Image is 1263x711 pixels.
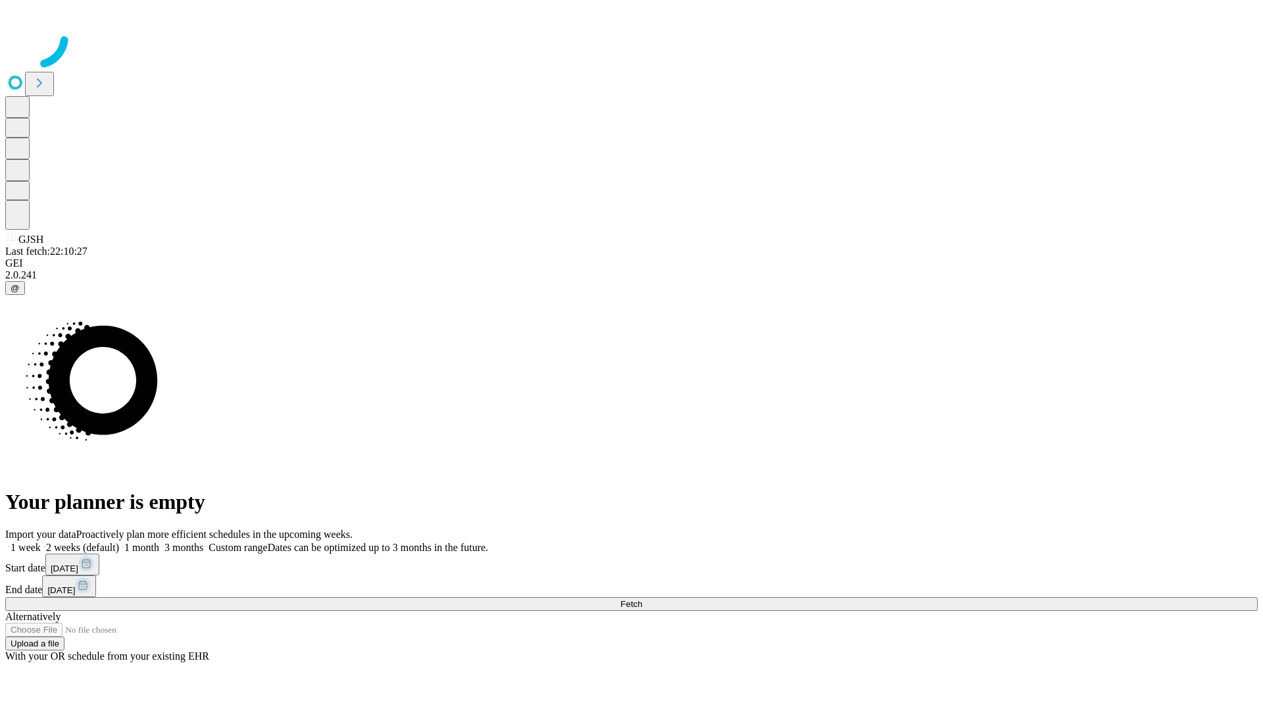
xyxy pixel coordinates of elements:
[5,597,1258,611] button: Fetch
[5,650,209,662] span: With your OR schedule from your existing EHR
[46,542,119,553] span: 2 weeks (default)
[42,575,96,597] button: [DATE]
[124,542,159,553] span: 1 month
[11,283,20,293] span: @
[5,575,1258,597] div: End date
[5,529,76,540] span: Import your data
[620,599,642,609] span: Fetch
[5,611,61,622] span: Alternatively
[11,542,41,553] span: 1 week
[5,257,1258,269] div: GEI
[5,554,1258,575] div: Start date
[268,542,488,553] span: Dates can be optimized up to 3 months in the future.
[51,564,78,573] span: [DATE]
[5,246,87,257] span: Last fetch: 22:10:27
[18,234,43,245] span: GJSH
[76,529,353,540] span: Proactively plan more efficient schedules in the upcoming weeks.
[45,554,99,575] button: [DATE]
[164,542,203,553] span: 3 months
[5,637,64,650] button: Upload a file
[209,542,267,553] span: Custom range
[5,281,25,295] button: @
[47,585,75,595] span: [DATE]
[5,490,1258,514] h1: Your planner is empty
[5,269,1258,281] div: 2.0.241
